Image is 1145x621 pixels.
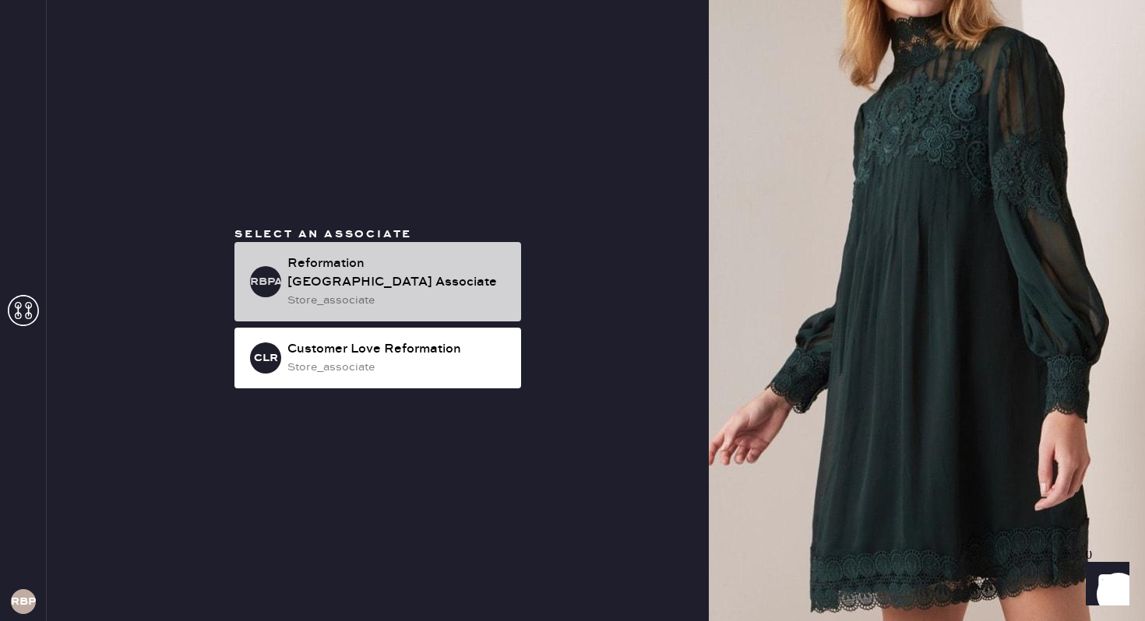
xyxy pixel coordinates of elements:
[254,353,278,363] h3: CLR
[1071,551,1138,618] iframe: Front Chat
[11,596,36,607] h3: RBP
[250,276,281,287] h3: RBPA
[287,254,509,292] div: Reformation [GEOGRAPHIC_DATA] Associate
[287,359,509,376] div: store_associate
[287,340,509,359] div: Customer Love Reformation
[287,292,509,309] div: store_associate
[234,227,412,241] span: Select an associate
